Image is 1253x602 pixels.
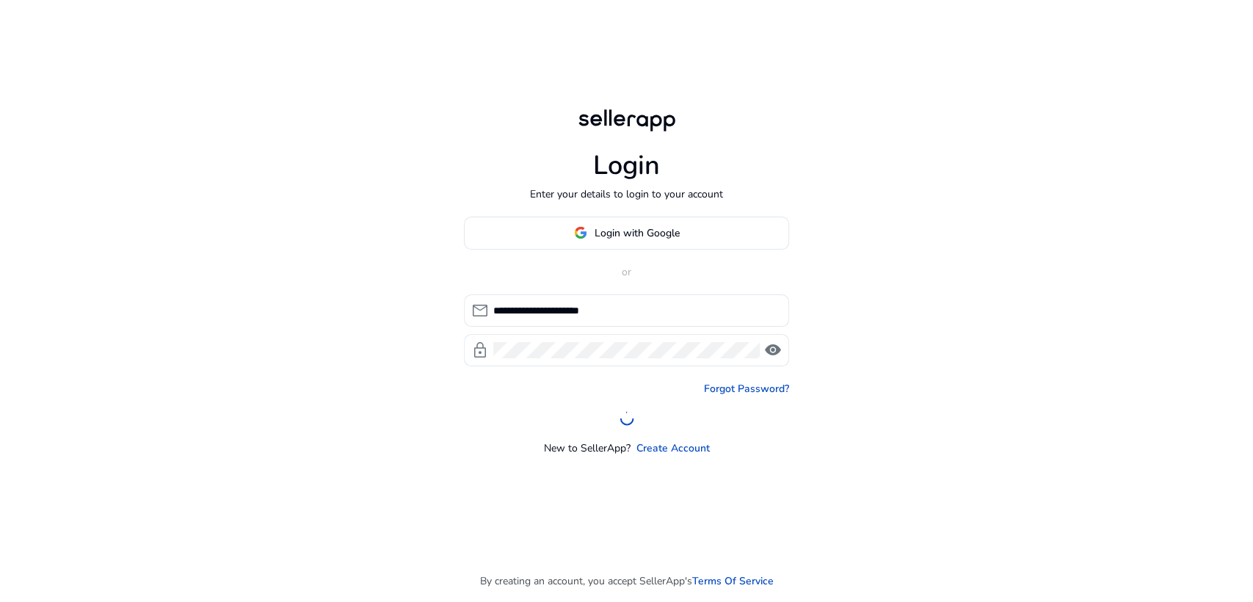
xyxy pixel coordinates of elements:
button: Login with Google [464,217,789,250]
p: or [464,264,789,280]
span: mail [471,302,489,319]
span: lock [471,341,489,359]
p: Enter your details to login to your account [530,186,723,202]
a: Forgot Password? [704,381,789,396]
a: Terms Of Service [692,573,774,589]
img: google-logo.svg [574,226,587,239]
h1: Login [593,150,660,181]
a: Create Account [636,440,710,456]
p: New to SellerApp? [544,440,631,456]
span: Login with Google [595,225,680,241]
span: visibility [764,341,782,359]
